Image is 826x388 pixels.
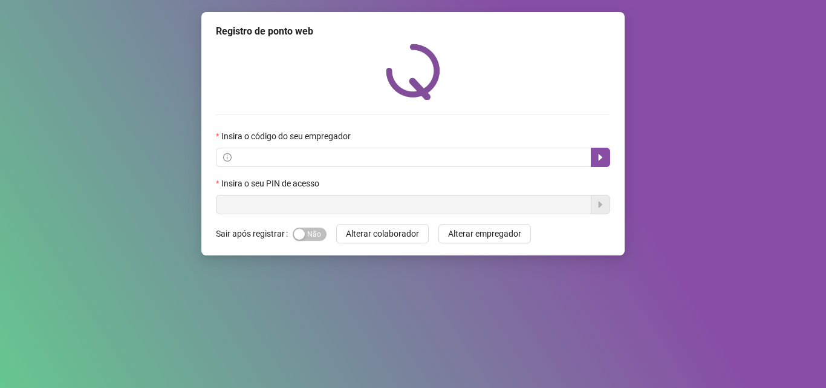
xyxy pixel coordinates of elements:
[216,177,327,190] label: Insira o seu PIN de acesso
[216,24,610,39] div: Registro de ponto web
[386,44,440,100] img: QRPoint
[448,227,521,240] span: Alterar empregador
[216,224,293,243] label: Sair após registrar
[438,224,531,243] button: Alterar empregador
[223,153,232,162] span: info-circle
[346,227,419,240] span: Alterar colaborador
[336,224,429,243] button: Alterar colaborador
[216,130,359,143] label: Insira o código do seu empregador
[596,153,605,162] span: caret-right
